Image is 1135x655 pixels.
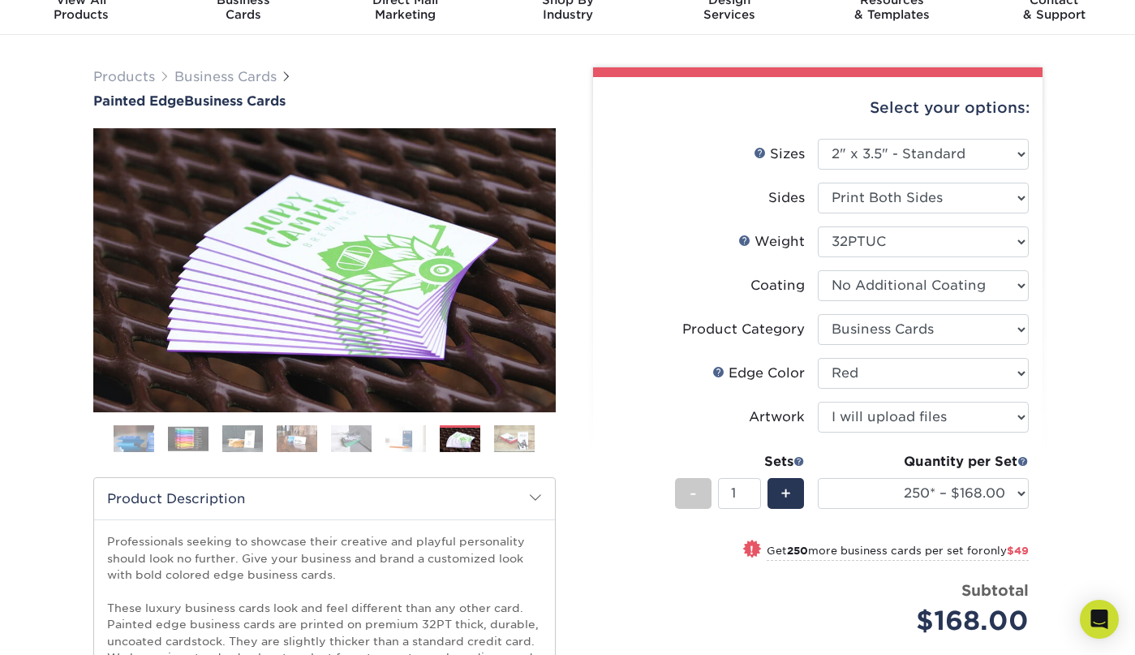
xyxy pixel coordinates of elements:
strong: Subtotal [961,581,1029,599]
a: Products [93,69,155,84]
div: Sizes [754,144,805,164]
div: Sets [675,452,805,472]
div: Select your options: [606,77,1030,139]
span: only [983,545,1029,557]
span: ! [750,541,754,558]
img: Business Cards 08 [494,424,535,453]
div: Weight [738,232,805,252]
span: + [780,481,791,506]
img: Business Cards 05 [331,424,372,453]
img: Business Cards 02 [168,426,209,451]
img: Business Cards 03 [222,424,263,453]
div: Open Intercom Messenger [1080,600,1119,639]
strong: 250 [787,545,808,557]
div: Artwork [749,407,805,427]
span: Painted Edge [93,93,184,109]
div: Coating [750,276,805,295]
div: $168.00 [830,601,1029,640]
iframe: Google Customer Reviews [4,605,138,649]
img: Business Cards 07 [440,426,480,455]
div: Sides [768,188,805,208]
img: Business Cards 01 [114,419,154,459]
div: Product Category [682,320,805,339]
img: Business Cards 04 [277,424,317,453]
img: Painted Edge 07 [93,110,556,430]
img: Business Cards 06 [385,424,426,453]
div: Edge Color [712,364,805,383]
small: Get more business cards per set for [767,545,1029,561]
span: $49 [1007,545,1029,557]
a: Business Cards [174,69,277,84]
div: Quantity per Set [818,452,1029,472]
h2: Product Description [94,478,555,519]
span: - [690,481,697,506]
a: Painted EdgeBusiness Cards [93,93,556,109]
h1: Business Cards [93,93,556,109]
